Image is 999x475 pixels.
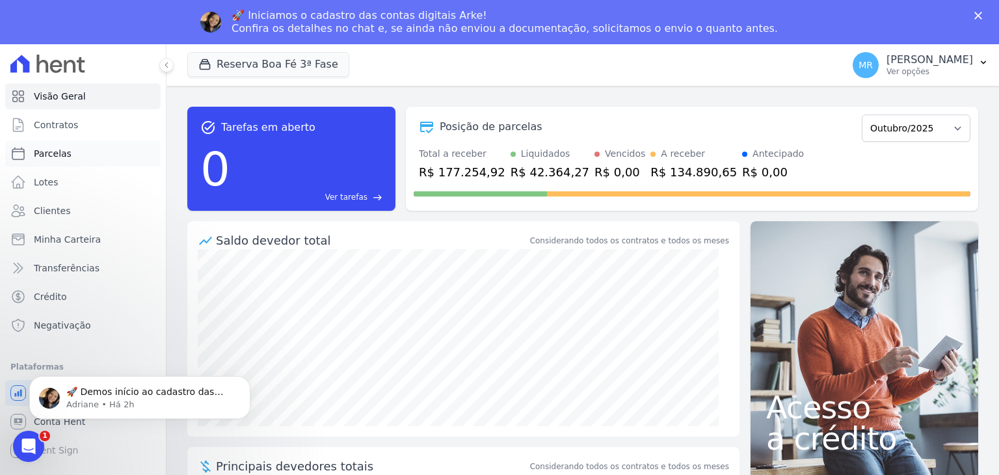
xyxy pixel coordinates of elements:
[200,135,230,203] div: 0
[419,147,505,161] div: Total a receber
[5,284,161,310] a: Crédito
[5,141,161,167] a: Parcelas
[5,380,161,406] a: Recebíveis
[511,163,589,181] div: R$ 42.364,27
[40,431,50,441] span: 1
[742,163,804,181] div: R$ 0,00
[34,147,72,160] span: Parcelas
[440,119,542,135] div: Posição de parcelas
[753,147,804,161] div: Antecipado
[187,52,349,77] button: Reserva Boa Fé 3ª Fase
[57,50,224,62] p: Message from Adriane, sent Há 2h
[650,163,737,181] div: R$ 134.890,65
[521,147,570,161] div: Liquidados
[373,193,382,202] span: east
[34,319,91,332] span: Negativação
[5,312,161,338] a: Negativação
[605,147,645,161] div: Vencidos
[235,191,382,203] a: Ver tarefas east
[34,290,67,303] span: Crédito
[34,118,78,131] span: Contratos
[5,226,161,252] a: Minha Carteira
[5,255,161,281] a: Transferências
[325,191,367,203] span: Ver tarefas
[842,47,999,83] button: MR [PERSON_NAME] Ver opções
[232,9,778,35] div: 🚀 Iniciamos o cadastro das contas digitais Arke! Confira os detalhes no chat e, se ainda não envi...
[419,163,505,181] div: R$ 177.254,92
[530,461,729,472] span: Considerando todos os contratos e todos os meses
[34,204,70,217] span: Clientes
[530,235,729,247] div: Considerando todos os contratos e todos os meses
[34,176,59,189] span: Lotes
[34,262,100,275] span: Transferências
[34,233,101,246] span: Minha Carteira
[221,120,315,135] span: Tarefas em aberto
[766,423,963,454] span: a crédito
[200,12,221,33] img: Profile image for Adriane
[13,431,44,462] iframe: Intercom live chat
[661,147,705,161] div: A receber
[5,198,161,224] a: Clientes
[5,112,161,138] a: Contratos
[5,83,161,109] a: Visão Geral
[886,66,973,77] p: Ver opções
[766,392,963,423] span: Acesso
[10,349,270,440] iframe: Intercom notifications mensagem
[594,163,645,181] div: R$ 0,00
[200,120,216,135] span: task_alt
[57,38,222,319] span: 🚀 Demos início ao cadastro das Contas Digitais Arke! Iniciamos a abertura para clientes do modelo...
[216,232,527,249] div: Saldo devedor total
[886,53,973,66] p: [PERSON_NAME]
[5,169,161,195] a: Lotes
[34,90,86,103] span: Visão Geral
[974,12,987,20] div: Fechar
[5,409,161,435] a: Conta Hent
[859,61,873,70] span: MR
[216,457,527,475] span: Principais devedores totais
